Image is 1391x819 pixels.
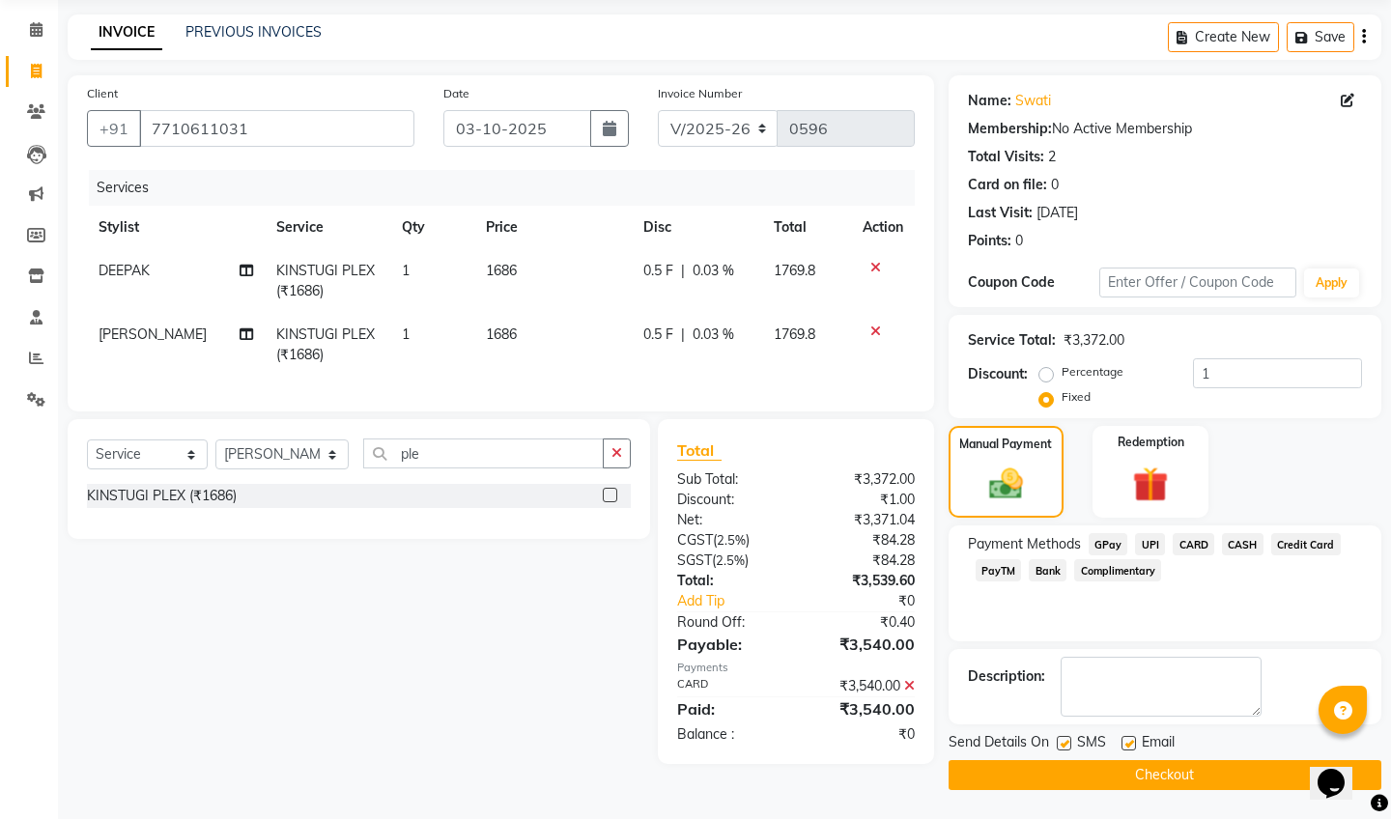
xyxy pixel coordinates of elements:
[796,612,929,633] div: ₹0.40
[796,510,929,530] div: ₹3,371.04
[1077,732,1106,756] span: SMS
[89,170,929,206] div: Services
[968,272,1099,293] div: Coupon Code
[949,732,1049,756] span: Send Details On
[774,262,815,279] span: 1769.8
[1135,533,1165,555] span: UPI
[87,85,118,102] label: Client
[1173,533,1214,555] span: CARD
[693,325,734,345] span: 0.03 %
[976,559,1022,581] span: PayTM
[717,532,746,548] span: 2.5%
[968,147,1044,167] div: Total Visits:
[1048,147,1056,167] div: 2
[139,110,414,147] input: Search by Name/Mobile/Email/Code
[968,175,1047,195] div: Card on file:
[693,261,734,281] span: 0.03 %
[677,531,713,549] span: CGST
[1089,533,1128,555] span: GPay
[681,325,685,345] span: |
[276,262,375,299] span: KINSTUGI PLEX (₹1686)
[87,206,265,249] th: Stylist
[632,206,762,249] th: Disc
[663,490,796,510] div: Discount:
[1121,463,1179,507] img: _gift.svg
[968,119,1362,139] div: No Active Membership
[1064,330,1124,351] div: ₹3,372.00
[99,325,207,343] span: [PERSON_NAME]
[968,119,1052,139] div: Membership:
[796,633,929,656] div: ₹3,540.00
[681,261,685,281] span: |
[968,231,1011,251] div: Points:
[663,551,796,571] div: ( )
[968,666,1045,687] div: Description:
[663,724,796,745] div: Balance :
[87,110,141,147] button: +91
[1015,231,1023,251] div: 0
[1062,363,1123,381] label: Percentage
[1310,742,1372,800] iframe: chat widget
[677,440,722,461] span: Total
[1074,559,1161,581] span: Complimentary
[443,85,469,102] label: Date
[663,633,796,656] div: Payable:
[486,262,517,279] span: 1686
[818,591,929,611] div: ₹0
[663,510,796,530] div: Net:
[402,325,410,343] span: 1
[677,551,712,569] span: SGST
[1271,533,1341,555] span: Credit Card
[1036,203,1078,223] div: [DATE]
[774,325,815,343] span: 1769.8
[1304,268,1359,297] button: Apply
[663,571,796,591] div: Total:
[643,325,673,345] span: 0.5 F
[1118,434,1184,451] label: Redemption
[663,697,796,720] div: Paid:
[796,469,929,490] div: ₹3,372.00
[402,262,410,279] span: 1
[796,676,929,696] div: ₹3,540.00
[390,206,474,249] th: Qty
[474,206,633,249] th: Price
[1099,268,1296,297] input: Enter Offer / Coupon Code
[968,364,1028,384] div: Discount:
[1062,388,1091,406] label: Fixed
[265,206,390,249] th: Service
[968,91,1011,111] div: Name:
[658,85,742,102] label: Invoice Number
[1142,732,1175,756] span: Email
[796,697,929,720] div: ₹3,540.00
[979,465,1034,503] img: _cash.svg
[716,552,745,568] span: 2.5%
[99,262,150,279] span: DEEPAK
[968,203,1033,223] div: Last Visit:
[363,438,604,468] input: Search or Scan
[677,660,915,676] div: Payments
[486,325,517,343] span: 1686
[663,591,818,611] a: Add Tip
[663,676,796,696] div: CARD
[968,330,1056,351] div: Service Total:
[796,490,929,510] div: ₹1.00
[1287,22,1354,52] button: Save
[663,612,796,633] div: Round Off:
[276,325,375,363] span: KINSTUGI PLEX (₹1686)
[796,530,929,551] div: ₹84.28
[643,261,673,281] span: 0.5 F
[1051,175,1059,195] div: 0
[796,551,929,571] div: ₹84.28
[663,469,796,490] div: Sub Total:
[949,760,1381,790] button: Checkout
[762,206,851,249] th: Total
[87,486,237,506] div: KINSTUGI PLEX (₹1686)
[796,724,929,745] div: ₹0
[185,23,322,41] a: PREVIOUS INVOICES
[851,206,915,249] th: Action
[1029,559,1066,581] span: Bank
[663,530,796,551] div: ( )
[968,534,1081,554] span: Payment Methods
[1168,22,1279,52] button: Create New
[796,571,929,591] div: ₹3,539.60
